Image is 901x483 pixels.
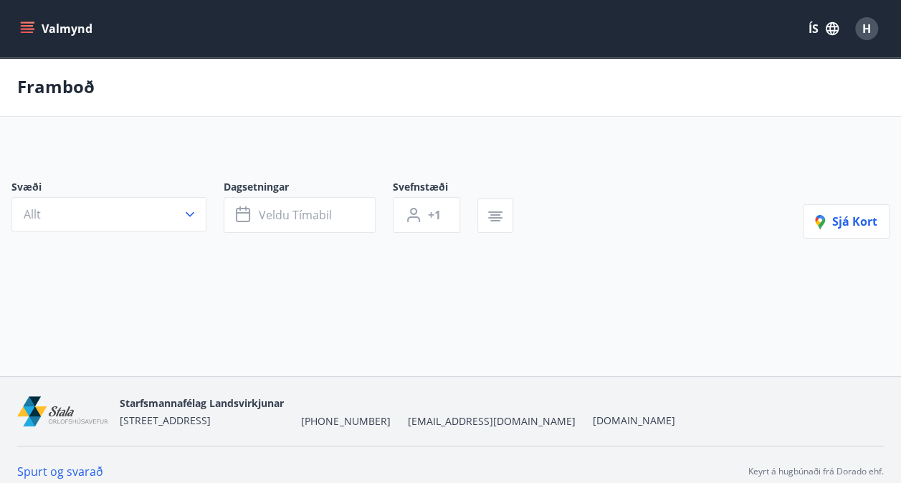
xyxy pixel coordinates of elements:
[428,207,441,223] span: +1
[24,206,41,222] span: Allt
[224,180,393,197] span: Dagsetningar
[301,414,390,429] span: [PHONE_NUMBER]
[862,21,871,37] span: H
[748,465,884,478] p: Keyrt á hugbúnaði frá Dorado ehf.
[407,414,575,429] span: [EMAIL_ADDRESS][DOMAIN_NAME]
[801,16,847,42] button: ÍS
[11,197,206,231] button: Allt
[17,16,98,42] button: menu
[11,180,224,197] span: Svæði
[17,75,95,99] p: Framboð
[815,214,877,229] span: Sjá kort
[120,396,284,410] span: Starfsmannafélag Landsvirkjunar
[224,197,376,233] button: Veldu tímabil
[803,204,890,239] button: Sjá kort
[17,396,108,427] img: mEl60ZlWq2dfEsT9wIdje1duLb4bJloCzzh6OZwP.png
[393,180,477,197] span: Svefnstæði
[259,207,332,223] span: Veldu tímabil
[120,413,211,427] span: [STREET_ADDRESS]
[17,464,103,479] a: Spurt og svarað
[393,197,460,233] button: +1
[849,11,884,46] button: H
[592,413,674,427] a: [DOMAIN_NAME]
